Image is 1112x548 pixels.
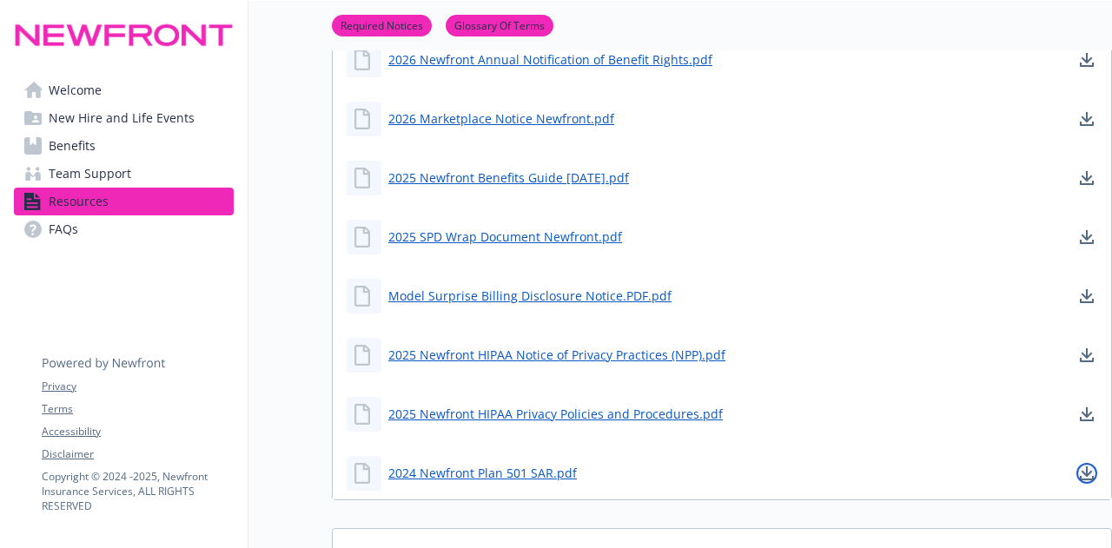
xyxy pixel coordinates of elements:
a: 2026 Marketplace Notice Newfront.pdf [388,109,614,128]
a: FAQs [14,215,234,243]
a: download document [1076,404,1097,425]
a: download document [1076,109,1097,129]
span: New Hire and Life Events [49,104,195,132]
a: Model Surprise Billing Disclosure Notice.PDF.pdf [388,287,672,305]
a: 2025 Newfront HIPAA Privacy Policies and Procedures.pdf [388,405,723,423]
p: Copyright © 2024 - 2025 , Newfront Insurance Services, ALL RIGHTS RESERVED [42,469,233,513]
a: Team Support [14,160,234,188]
span: Welcome [49,76,102,104]
a: 2025 SPD Wrap Document Newfront.pdf [388,228,622,246]
a: Resources [14,188,234,215]
a: 2024 Newfront Plan 501 SAR.pdf [388,464,577,482]
a: download document [1076,345,1097,366]
span: Team Support [49,160,131,188]
a: Accessibility [42,424,233,439]
a: download document [1076,50,1097,70]
a: download document [1076,168,1097,188]
a: Glossary Of Terms [446,17,553,33]
span: Benefits [49,132,96,160]
a: 2026 Newfront Annual Notification of Benefit Rights.pdf [388,50,712,69]
span: Resources [49,188,109,215]
a: Welcome [14,76,234,104]
a: New Hire and Life Events [14,104,234,132]
a: download document [1076,463,1097,484]
span: FAQs [49,215,78,243]
a: Required Notices [332,17,432,33]
a: Benefits [14,132,234,160]
a: download document [1076,227,1097,248]
a: Privacy [42,379,233,394]
a: download document [1076,286,1097,307]
a: 2025 Newfront Benefits Guide [DATE].pdf [388,168,629,187]
a: 2025 Newfront HIPAA Notice of Privacy Practices (NPP).pdf [388,346,725,364]
a: Terms [42,401,233,417]
a: Disclaimer [42,446,233,462]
